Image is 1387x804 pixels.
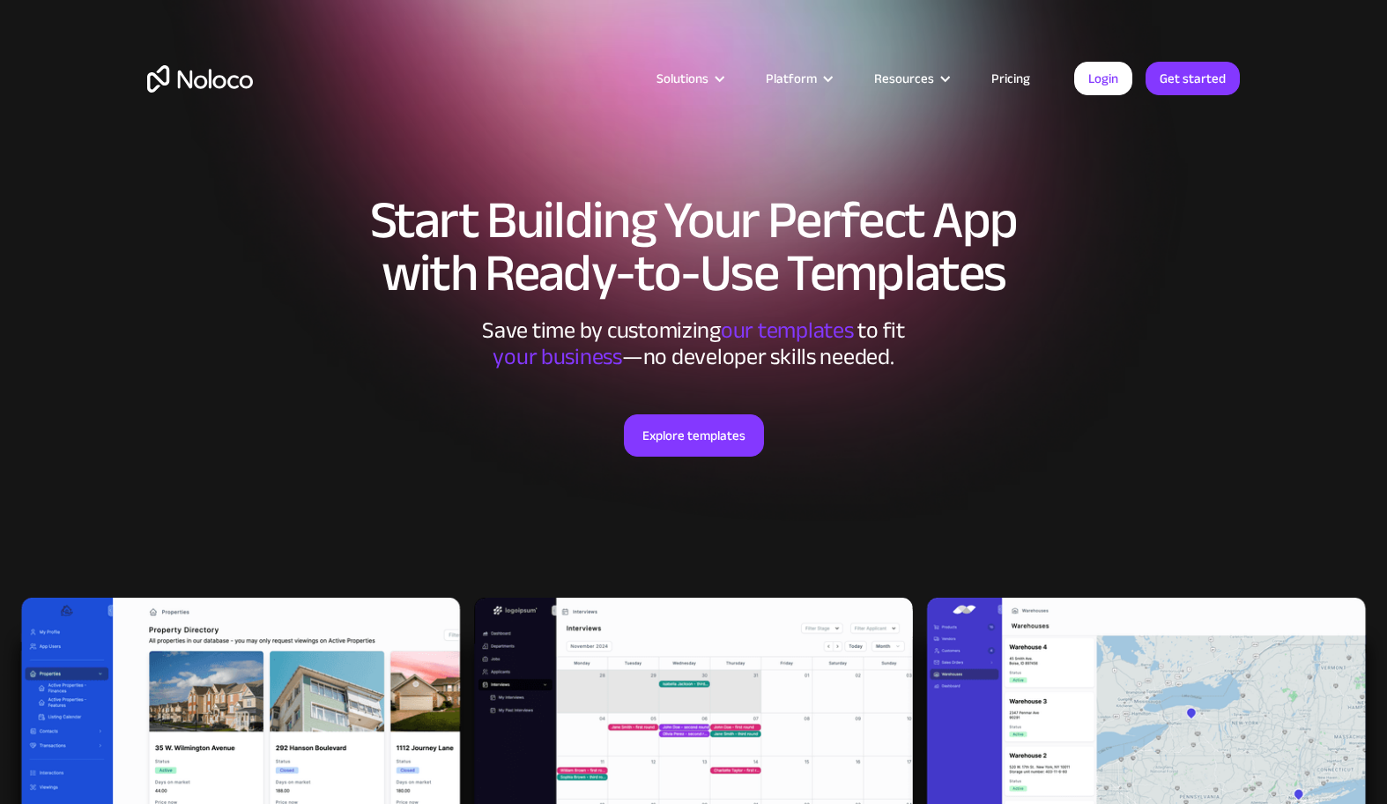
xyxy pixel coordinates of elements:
[493,335,622,378] span: your business
[1074,62,1132,95] a: Login
[874,67,934,90] div: Resources
[429,317,958,370] div: Save time by customizing to fit ‍ —no developer skills needed.
[1146,62,1240,95] a: Get started
[147,194,1240,300] h1: Start Building Your Perfect App with Ready-to-Use Templates
[744,67,852,90] div: Platform
[766,67,817,90] div: Platform
[969,67,1052,90] a: Pricing
[624,414,764,457] a: Explore templates
[656,67,708,90] div: Solutions
[721,309,854,352] span: our templates
[852,67,969,90] div: Resources
[147,65,253,93] a: home
[634,67,744,90] div: Solutions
